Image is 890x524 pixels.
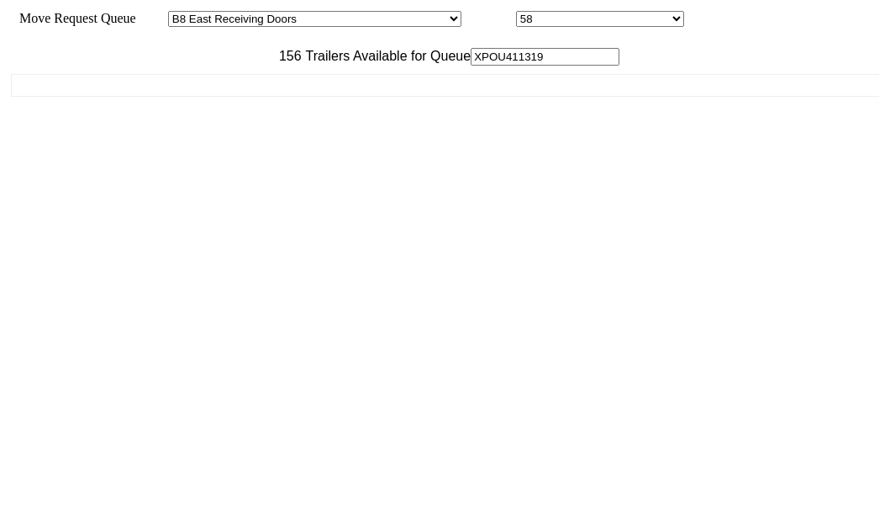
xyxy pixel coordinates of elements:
span: Move Request Queue [11,11,136,25]
input: Filter Available Trailers [471,48,619,66]
span: Area [139,11,165,25]
span: Location [465,11,513,25]
span: 156 [271,49,302,63]
span: Trailers Available for Queue [302,49,471,63]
